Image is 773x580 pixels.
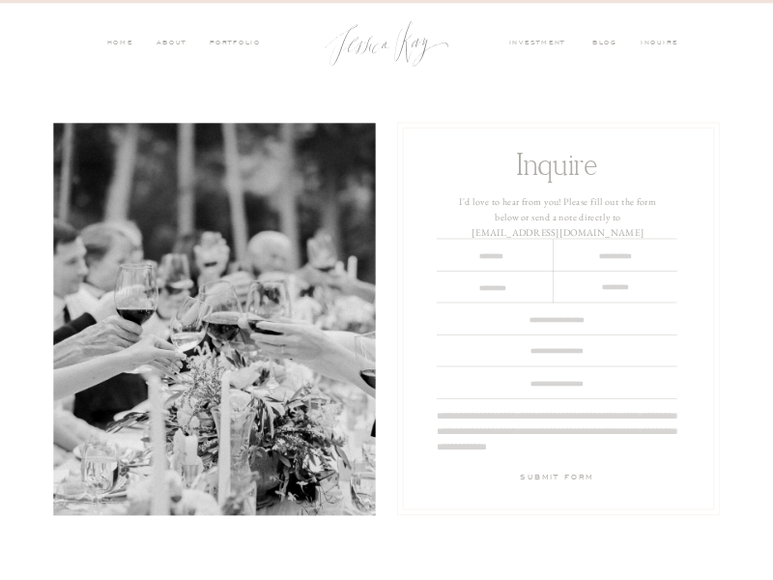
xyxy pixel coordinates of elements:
h3: I'd love to hear from you! Please fill out the form below or send a note directly to [EMAIL_ADDRE... [450,194,666,232]
h1: Inquire [451,146,663,180]
a: PORTFOLIO [208,38,261,49]
a: HOME [106,38,133,49]
a: investment [509,38,572,49]
a: inquire [641,38,684,49]
a: ABOUT [154,38,187,49]
a: Submit Form [496,472,618,492]
a: blog [592,38,626,49]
